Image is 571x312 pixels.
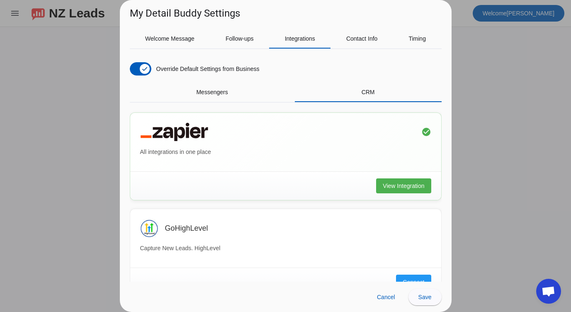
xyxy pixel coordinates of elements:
p: Capture New Leads. HighLevel [140,244,431,253]
mat-icon: check_circle [421,127,431,137]
button: Connect [396,275,431,290]
span: View Integration [383,182,424,190]
p: All integrations in one place [140,148,431,156]
span: Connect [403,278,424,286]
img: GoHighLevel [140,219,158,237]
label: Override Default Settings from Business [155,65,260,73]
span: Messengers [196,89,228,95]
button: View Integration [376,178,431,193]
span: CRM [362,89,375,95]
h1: My Detail Buddy Settings [130,7,240,20]
h3: GoHighLevel [165,224,208,232]
span: Integrations [285,36,315,41]
span: Cancel [377,294,395,300]
span: Save [418,294,432,300]
div: Open chat [536,279,561,304]
span: Follow-ups [226,36,254,41]
span: Timing [408,36,426,41]
span: Contact Info [346,36,378,41]
button: Cancel [370,289,402,305]
button: Save [408,289,442,305]
span: Welcome Message [145,36,194,41]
